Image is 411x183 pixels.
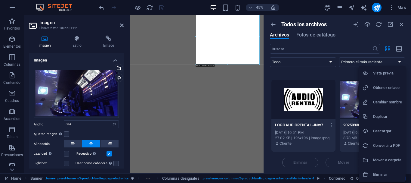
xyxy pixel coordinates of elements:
[373,128,402,135] h6: Descargar
[373,142,402,149] h6: Convertir a PDF
[373,99,402,106] h6: Cambiar nombre
[373,84,402,91] h6: Obtener enlace
[373,113,402,120] h6: Duplicar
[373,171,402,178] h6: Eliminar
[373,70,402,77] h6: Vista previa
[373,156,402,164] h6: Mover a carpeta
